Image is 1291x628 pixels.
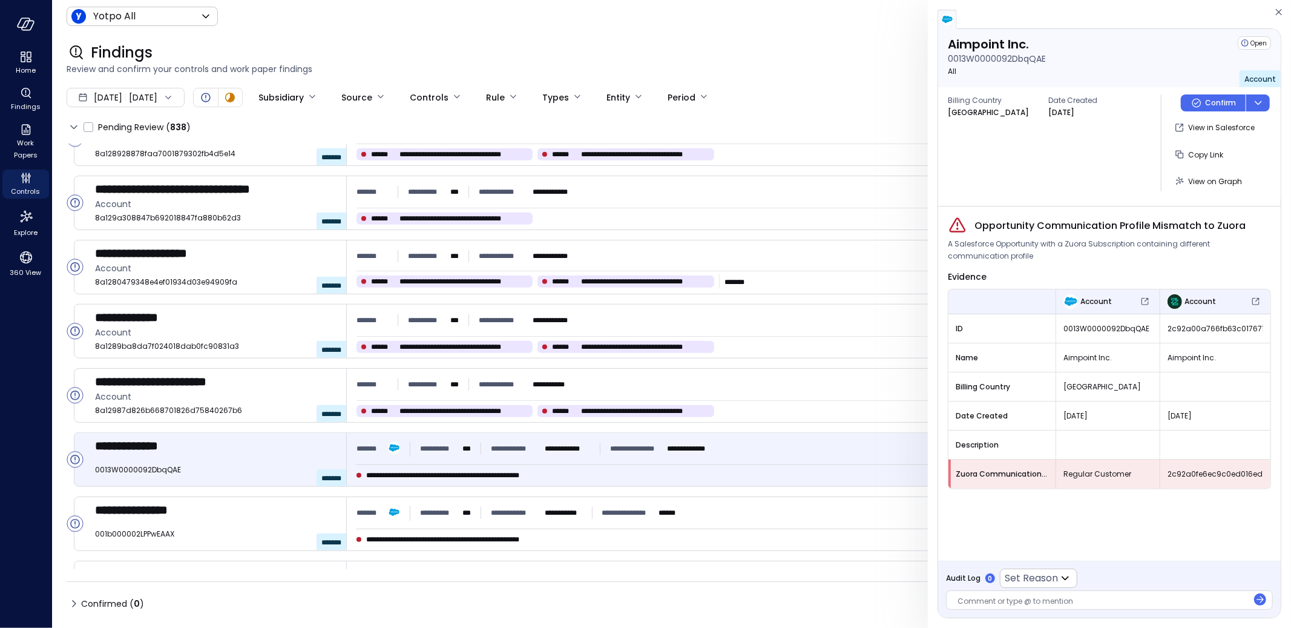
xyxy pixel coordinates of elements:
[223,90,237,105] div: In Progress
[2,247,49,280] div: 360 View
[1063,381,1152,393] span: [GEOGRAPHIC_DATA]
[988,574,993,583] p: 0
[410,87,448,108] div: Controls
[1168,352,1263,364] span: Aimpoint Inc.
[1063,352,1152,364] span: Aimpoint Inc.
[2,170,49,199] div: Controls
[956,323,1048,335] span: ID
[946,572,981,584] span: Audit Log
[1171,117,1260,138] button: View in Salesforce
[67,515,84,532] div: Open
[14,226,38,239] span: Explore
[486,87,505,108] div: Rule
[1168,323,1263,335] span: 2c92a00a766fb63c01767102ed4404c9
[98,117,191,137] span: Pending Review
[1063,323,1152,335] span: 0013W0000092DbqQAE
[1005,571,1058,586] p: Set Reason
[134,598,140,610] span: 0
[1048,107,1074,119] p: [DATE]
[668,87,695,108] div: Period
[1238,36,1271,50] div: Open
[91,43,153,62] span: Findings
[67,259,84,276] div: Open
[1188,150,1223,160] span: Copy Link
[95,276,337,288] span: 8a1280479348e4ef01934d03e94909fa
[11,101,41,113] span: Findings
[956,410,1048,422] span: Date Created
[95,212,337,224] span: 8a129a308847b692018847fa880b62d3
[948,94,1039,107] span: Billing Country
[948,36,1046,52] p: Aimpoint Inc.
[71,9,86,24] img: Icon
[948,52,1046,65] p: 0013W0000092DbqQAE
[1168,410,1263,422] span: [DATE]
[2,85,49,114] div: Findings
[1168,468,1263,480] span: 2c92a0fe6ec9c0ed016ed14b82ec3db9
[1048,94,1139,107] span: Date Created
[166,121,191,134] div: ( )
[1080,296,1112,308] span: Account
[1205,97,1236,109] p: Confirm
[67,194,84,211] div: Open
[941,13,953,25] img: salesforce
[95,148,337,160] span: 8a128928878faa7001879302fb4d5e14
[16,64,36,76] span: Home
[10,266,42,279] span: 360 View
[1063,410,1152,422] span: [DATE]
[95,405,337,417] span: 8a12987d826b668701826d75840267b6
[1246,94,1270,111] button: dropdown-icon-button
[2,206,49,240] div: Explore
[1063,468,1152,480] span: Regular Customer
[130,597,144,610] div: ( )
[67,451,84,468] div: Open
[95,390,337,403] span: Account
[2,48,49,78] div: Home
[95,528,337,540] span: 001b000002LPPwEAAX
[93,9,136,24] p: Yotpo All
[1188,122,1255,134] p: View in Salesforce
[948,65,1046,78] p: All
[67,387,84,404] div: Open
[1171,144,1228,165] button: Copy Link
[95,262,337,275] span: Account
[606,87,630,108] div: Entity
[956,381,1048,393] span: Billing Country
[95,464,337,476] span: 0013W0000092DbqQAE
[81,594,144,613] span: Confirmed
[95,197,337,211] span: Account
[1181,94,1270,111] div: Button group with a nested menu
[258,87,304,108] div: Subsidiary
[956,468,1048,480] span: Zuora Communication Profile
[948,271,987,283] span: Evidence
[948,238,1271,262] span: A Salesforce Opportunity with a Zuora Subscription containing different communication profile
[11,185,41,197] span: Controls
[1171,171,1247,191] button: View on Graph
[1181,94,1246,111] button: Confirm
[7,137,44,161] span: Work Papers
[67,323,84,340] div: Open
[1188,176,1242,187] span: View on Graph
[956,439,1048,451] span: Description
[170,121,186,133] span: 838
[1184,296,1216,308] span: Account
[2,121,49,162] div: Work Papers
[1168,294,1182,309] img: Account
[341,87,372,108] div: Source
[95,326,337,339] span: Account
[94,91,122,104] span: [DATE]
[956,352,1048,364] span: Name
[199,90,213,105] div: Open
[948,107,1029,119] p: [GEOGRAPHIC_DATA]
[67,62,1276,76] span: Review and confirm your controls and work paper findings
[1244,74,1276,84] span: Account
[974,219,1246,233] span: Opportunity Communication Profile Mismatch to Zuora
[1063,294,1078,309] img: Account
[542,87,569,108] div: Types
[95,340,337,352] span: 8a1289ba8da7f024018dab0fc90831a3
